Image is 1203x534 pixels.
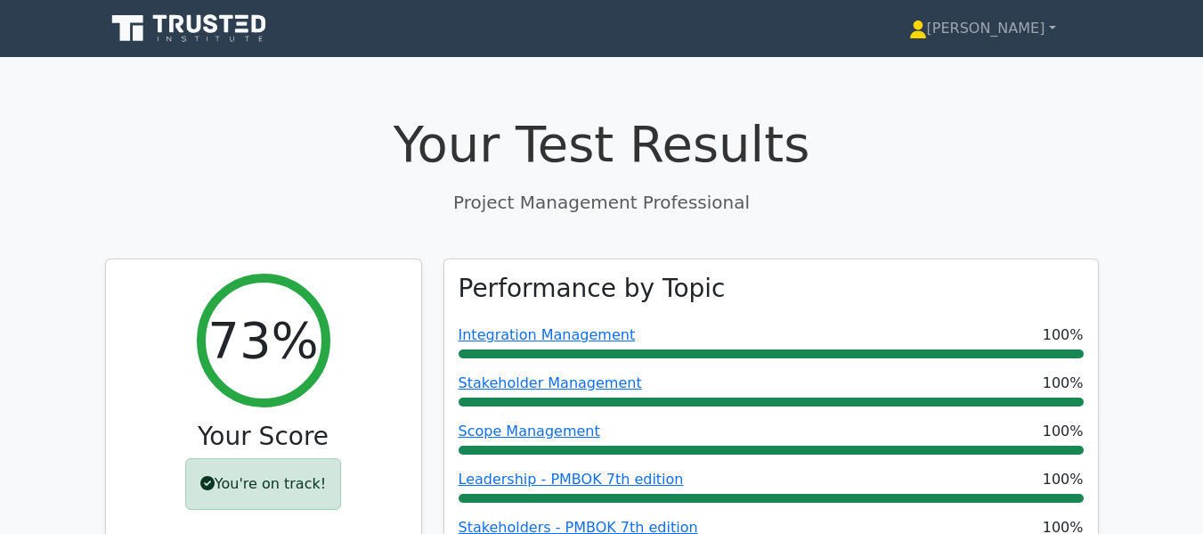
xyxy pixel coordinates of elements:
a: Stakeholder Management [459,374,642,391]
h1: Your Test Results [105,114,1099,174]
div: You're on track! [185,458,341,510]
h2: 73% [207,310,318,370]
a: Scope Management [459,423,600,440]
span: 100% [1043,325,1084,346]
span: 100% [1043,421,1084,442]
a: [PERSON_NAME] [866,11,1099,46]
a: Leadership - PMBOK 7th edition [459,471,684,488]
span: 100% [1043,373,1084,394]
a: Integration Management [459,326,636,343]
h3: Your Score [120,422,407,452]
p: Project Management Professional [105,189,1099,216]
span: 100% [1043,469,1084,490]
h3: Performance by Topic [459,274,726,304]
